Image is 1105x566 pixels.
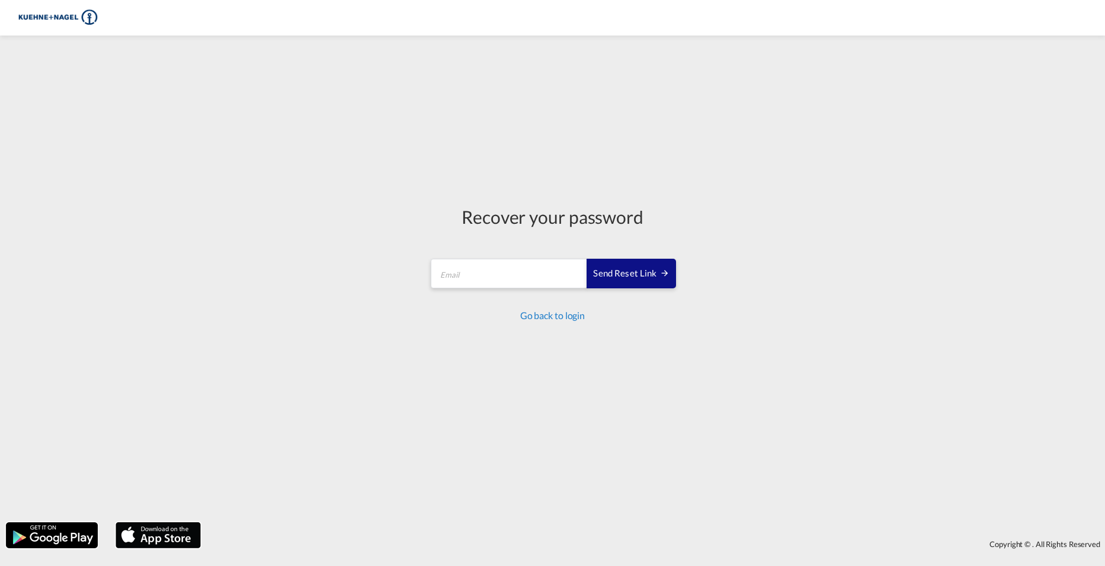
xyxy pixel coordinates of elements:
img: 36441310f41511efafde313da40ec4a4.png [18,5,98,31]
img: google.png [5,521,99,549]
input: Email [431,259,588,288]
md-icon: icon-arrow-right [660,268,670,278]
img: apple.png [114,521,202,549]
div: Recover your password [429,204,675,229]
button: SEND RESET LINK [587,259,675,288]
div: Copyright © . All Rights Reserved [207,534,1105,554]
a: Go back to login [520,310,585,321]
div: Send reset link [593,267,669,281]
